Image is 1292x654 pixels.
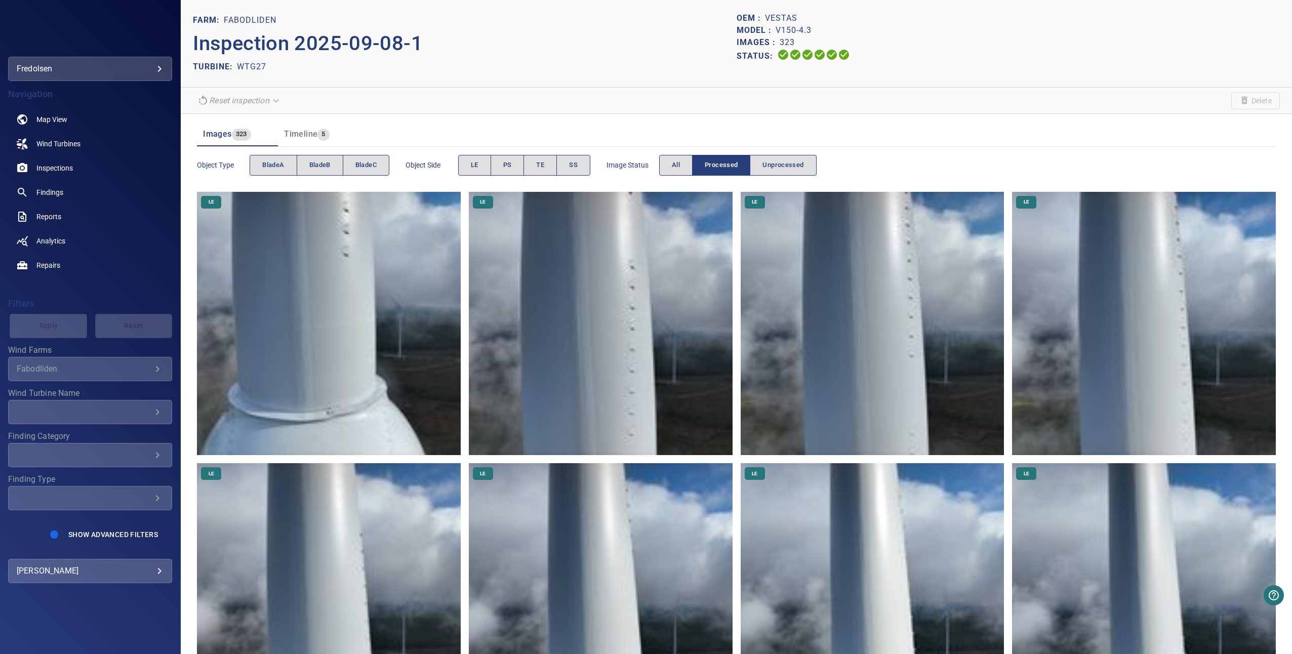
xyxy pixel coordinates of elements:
span: TE [536,159,544,171]
label: Wind Farms [8,346,172,354]
span: 323 [232,129,251,140]
label: Wind Turbine Name [8,389,172,397]
div: Reset inspection [193,92,285,109]
button: LE [458,155,491,176]
span: PS [503,159,512,171]
a: windturbines noActive [8,132,172,156]
svg: Classification 100% [838,49,850,61]
em: Reset inspection [209,96,269,105]
span: LE [203,198,220,206]
button: TE [523,155,557,176]
span: SS [569,159,578,171]
p: OEM : [737,12,765,24]
span: Map View [36,114,67,125]
p: 323 [780,36,795,49]
span: Processed [705,159,738,171]
span: Findings [36,187,63,197]
button: bladeA [250,155,297,176]
a: reports noActive [8,205,172,229]
div: objectType [250,155,389,176]
div: imageStatus [659,155,817,176]
span: Images [203,129,231,139]
svg: Data Formatted 100% [789,49,801,61]
span: LE [471,159,478,171]
a: analytics noActive [8,229,172,253]
svg: Matching 100% [826,49,838,61]
button: Unprocessed [750,155,816,176]
button: SS [556,155,590,176]
span: Reports [36,212,61,222]
span: Object Side [406,160,458,170]
button: Processed [692,155,750,176]
span: Show Advanced Filters [68,530,158,539]
span: Unable to delete the inspection due to your user permissions [1231,92,1280,109]
span: LE [1018,470,1035,477]
div: objectSide [458,155,590,176]
span: LE [746,198,763,206]
span: LE [474,198,492,206]
span: bladeB [309,159,331,171]
span: 5 [317,129,329,140]
span: Inspections [36,163,73,173]
a: repairs noActive [8,253,172,277]
p: Images : [737,36,780,49]
span: LE [203,470,220,477]
label: Finding Category [8,432,172,440]
span: LE [746,470,763,477]
p: WTG27 [237,61,266,73]
svg: Selecting 100% [801,49,814,61]
p: Fabodliden [224,14,276,26]
a: inspections noActive [8,156,172,180]
div: Unable to reset the inspection due to your user permissions [193,92,285,109]
svg: ML Processing 100% [814,49,826,61]
div: Wind Farms [8,357,172,381]
span: bladeC [355,159,377,171]
span: LE [474,470,492,477]
span: Timeline [284,129,317,139]
p: Inspection 2025-09-08-1 [193,28,736,59]
p: FARM: [193,14,224,26]
div: fredolsen [8,57,172,81]
div: Wind Turbine Name [8,400,172,424]
span: Repairs [36,260,60,270]
p: Model : [737,24,776,36]
span: Analytics [36,236,65,246]
span: All [672,159,680,171]
p: V150-4.3 [776,24,812,36]
h4: Filters [8,299,172,309]
button: All [659,155,693,176]
svg: Uploading 100% [777,49,789,61]
p: Vestas [765,12,797,24]
button: bladeB [297,155,343,176]
p: Status: [737,49,777,63]
a: map noActive [8,107,172,132]
div: fredolsen [17,61,164,77]
label: Finding Type [8,475,172,483]
button: Show Advanced Filters [62,526,164,543]
span: Image Status [607,160,659,170]
div: Finding Category [8,443,172,467]
h4: Navigation [8,89,172,99]
span: Object type [197,160,250,170]
img: fredolsen-logo [64,25,117,35]
span: LE [1018,198,1035,206]
span: Unprocessed [762,159,803,171]
button: PS [491,155,524,176]
div: Fabodliden [17,364,151,374]
div: Finding Type [8,486,172,510]
a: findings noActive [8,180,172,205]
p: TURBINE: [193,61,237,73]
span: Wind Turbines [36,139,80,149]
button: bladeC [343,155,389,176]
div: [PERSON_NAME] [17,563,164,579]
span: bladeA [262,159,284,171]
